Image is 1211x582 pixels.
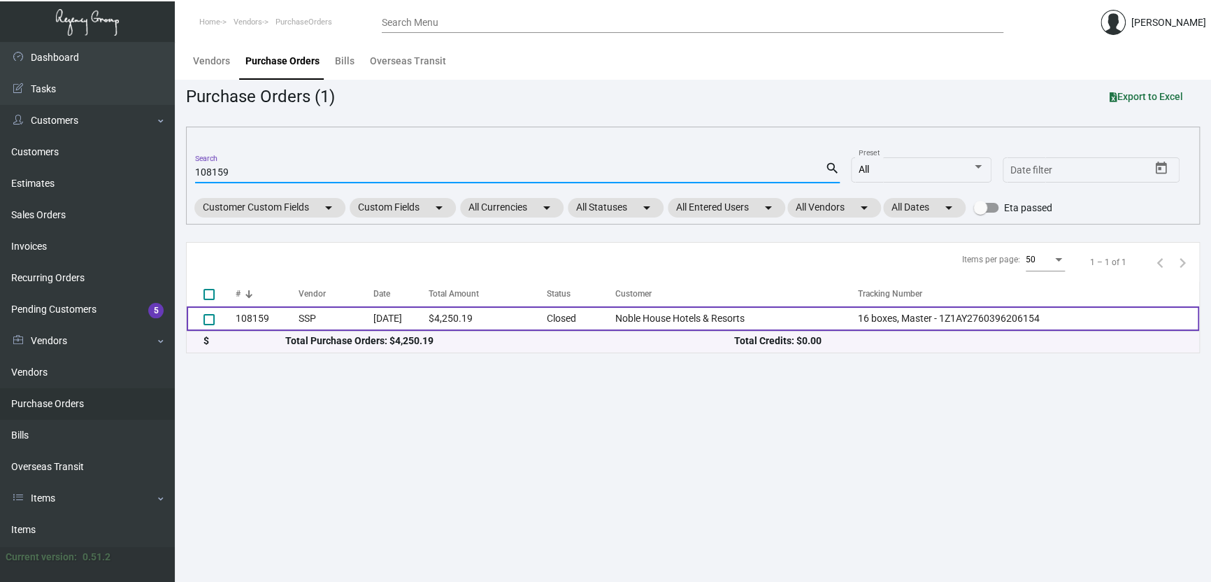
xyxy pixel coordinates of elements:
div: Tracking Number [858,288,1199,300]
mat-chip: Custom Fields [350,198,456,218]
span: Export to Excel [1110,91,1183,102]
div: $ [203,334,285,348]
input: Start date [1010,165,1054,176]
mat-icon: arrow_drop_down [431,199,447,216]
div: Current version: [6,550,77,565]
td: $4,250.19 [429,306,547,331]
mat-chip: All Currencies [460,198,564,218]
span: PurchaseOrders [275,17,332,27]
td: Closed [547,306,615,331]
button: Export to Excel [1098,84,1194,109]
div: Vendor [299,288,373,300]
mat-icon: arrow_drop_down [856,199,873,216]
button: Previous page [1149,251,1171,274]
mat-chip: All Dates [883,198,966,218]
div: Total Purchase Orders: $4,250.19 [285,334,734,348]
span: Home [199,17,220,27]
mat-icon: arrow_drop_down [320,199,337,216]
div: [PERSON_NAME] [1131,15,1206,30]
mat-select: Items per page: [1026,255,1065,265]
div: Customer [615,288,652,300]
div: # [236,288,299,300]
div: Total Credits: $0.00 [733,334,1182,348]
div: Items per page: [962,253,1020,266]
div: Status [547,288,571,300]
div: Customer [615,288,858,300]
mat-chip: All Entered Users [668,198,785,218]
div: Overseas Transit [370,54,446,69]
div: # [236,288,241,300]
div: Purchase Orders (1) [186,84,335,109]
span: 50 [1026,255,1036,264]
img: admin@bootstrapmaster.com [1101,10,1126,35]
td: 108159 [236,306,299,331]
div: Vendor [299,288,326,300]
span: Eta passed [1004,199,1052,216]
mat-chip: Customer Custom Fields [194,198,345,218]
mat-icon: arrow_drop_down [940,199,957,216]
td: 16 boxes, Master - 1Z1AY2760396206154 [858,306,1199,331]
div: 0.51.2 [83,550,110,565]
mat-icon: arrow_drop_down [538,199,555,216]
mat-icon: arrow_drop_down [760,199,777,216]
div: Vendors [193,54,230,69]
mat-icon: search [825,160,840,177]
button: Next page [1171,251,1194,274]
div: Status [547,288,615,300]
input: End date [1066,165,1133,176]
td: SSP [299,306,373,331]
div: Purchase Orders [245,54,320,69]
div: Date [373,288,429,300]
mat-chip: All Vendors [787,198,881,218]
td: Noble House Hotels & Resorts [615,306,858,331]
div: Tracking Number [858,288,922,300]
div: Total Amount [429,288,547,300]
div: Total Amount [429,288,479,300]
div: Date [373,288,390,300]
mat-chip: All Statuses [568,198,664,218]
td: [DATE] [373,306,429,331]
div: 1 – 1 of 1 [1090,256,1126,269]
button: Open calendar [1150,157,1173,180]
div: Bills [335,54,354,69]
span: Vendors [234,17,262,27]
mat-icon: arrow_drop_down [638,199,655,216]
span: All [859,164,869,175]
